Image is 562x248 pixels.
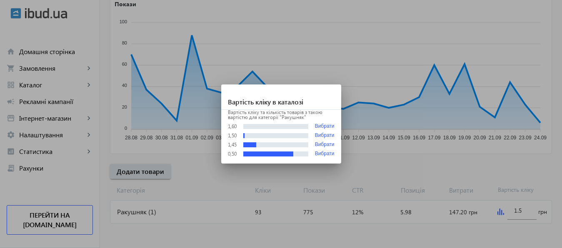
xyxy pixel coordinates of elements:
[228,151,237,156] div: 0,50
[315,151,335,157] button: Вибрати
[315,123,335,129] button: Вибрати
[315,142,335,148] button: Вибрати
[228,110,335,120] p: Вартість кліку та кількість товарів з такою вартістю для категорії "Ракушняк"
[228,142,237,147] div: 1,45
[315,133,335,139] button: Вибрати
[228,133,237,138] div: 1,50
[221,84,341,110] h1: Вартість кліку в каталозі
[228,124,237,129] div: 1,60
